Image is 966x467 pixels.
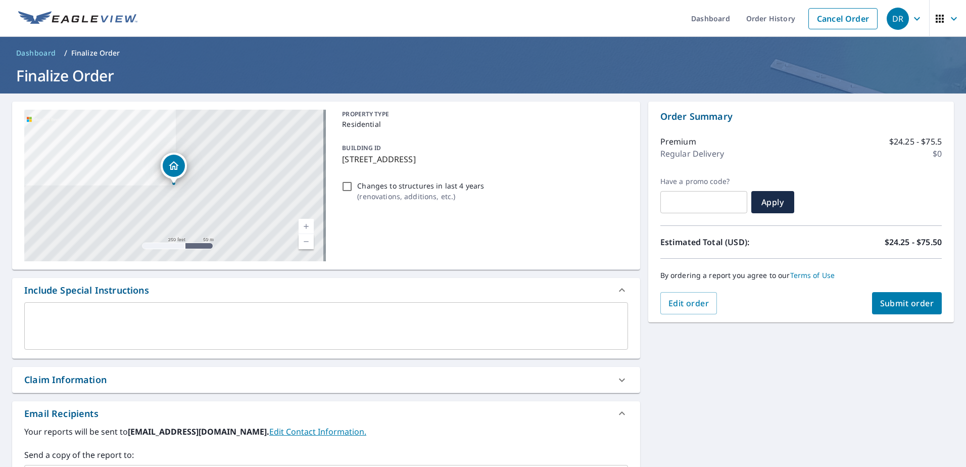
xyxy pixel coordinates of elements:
[12,367,640,393] div: Claim Information
[759,197,786,208] span: Apply
[161,153,187,184] div: Dropped pin, building 1, Residential property, 7741 Harcourt Springs Dr Indianapolis, IN 46260
[16,48,56,58] span: Dashboard
[24,426,628,438] label: Your reports will be sent to
[357,180,484,191] p: Changes to structures in last 4 years
[18,11,137,26] img: EV Logo
[342,153,623,165] p: [STREET_ADDRESS]
[357,191,484,202] p: ( renovations, additions, etc. )
[12,45,954,61] nav: breadcrumb
[751,191,794,213] button: Apply
[790,270,835,280] a: Terms of Use
[12,278,640,302] div: Include Special Instructions
[128,426,269,437] b: [EMAIL_ADDRESS][DOMAIN_NAME].
[12,401,640,426] div: Email Recipients
[668,298,709,309] span: Edit order
[872,292,942,314] button: Submit order
[660,271,942,280] p: By ordering a report you agree to our
[342,110,623,119] p: PROPERTY TYPE
[660,236,801,248] p: Estimated Total (USD):
[880,298,934,309] span: Submit order
[24,407,99,421] div: Email Recipients
[660,177,747,186] label: Have a promo code?
[12,65,954,86] h1: Finalize Order
[269,426,366,437] a: EditContactInfo
[660,110,942,123] p: Order Summary
[12,45,60,61] a: Dashboard
[660,148,724,160] p: Regular Delivery
[889,135,942,148] p: $24.25 - $75.5
[24,284,149,297] div: Include Special Instructions
[64,47,67,59] li: /
[24,449,628,461] label: Send a copy of the report to:
[299,234,314,249] a: Current Level 17, Zoom Out
[887,8,909,30] div: DR
[342,144,381,152] p: BUILDING ID
[933,148,942,160] p: $0
[660,135,696,148] p: Premium
[24,373,107,387] div: Claim Information
[342,119,623,129] p: Residential
[660,292,717,314] button: Edit order
[71,48,120,58] p: Finalize Order
[299,219,314,234] a: Current Level 17, Zoom In
[885,236,942,248] p: $24.25 - $75.50
[808,8,878,29] a: Cancel Order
